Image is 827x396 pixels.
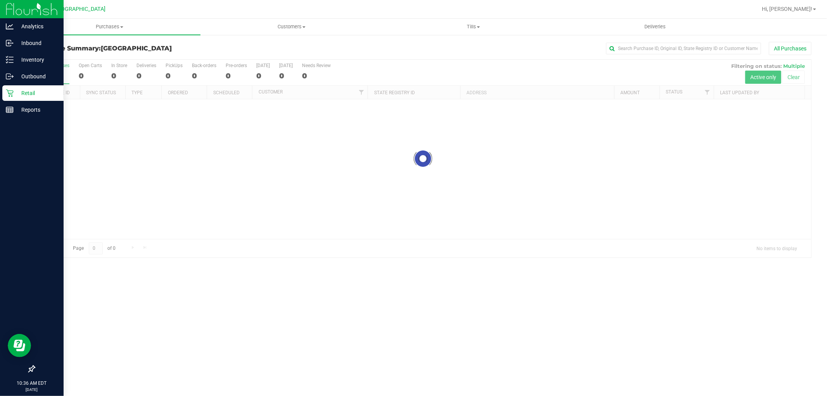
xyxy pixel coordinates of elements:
button: All Purchases [769,42,811,55]
iframe: Resource center [8,334,31,357]
inline-svg: Inbound [6,39,14,47]
a: Deliveries [564,19,746,35]
span: Deliveries [634,23,676,30]
a: Customers [200,19,382,35]
p: [DATE] [3,387,60,393]
p: 10:36 AM EDT [3,380,60,387]
a: Tills [382,19,564,35]
span: [GEOGRAPHIC_DATA] [101,45,172,52]
p: Analytics [14,22,60,31]
span: [GEOGRAPHIC_DATA] [53,6,106,12]
inline-svg: Retail [6,89,14,97]
h3: Purchase Summary: [34,45,293,52]
p: Retail [14,88,60,98]
span: Hi, [PERSON_NAME]! [762,6,812,12]
inline-svg: Analytics [6,22,14,30]
inline-svg: Reports [6,106,14,114]
input: Search Purchase ID, Original ID, State Registry ID or Customer Name... [606,43,761,54]
inline-svg: Inventory [6,56,14,64]
inline-svg: Outbound [6,73,14,80]
p: Inventory [14,55,60,64]
p: Inbound [14,38,60,48]
p: Reports [14,105,60,114]
a: Purchases [19,19,200,35]
span: Customers [201,23,382,30]
span: Purchases [19,23,200,30]
p: Outbound [14,72,60,81]
span: Tills [383,23,564,30]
